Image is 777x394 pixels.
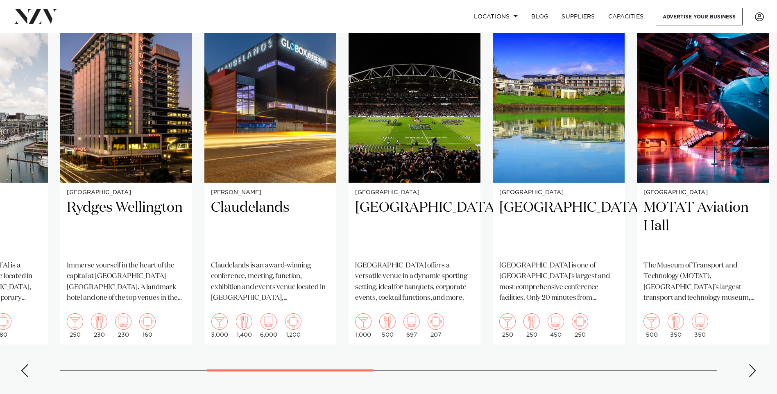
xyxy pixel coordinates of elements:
[668,313,684,338] div: 350
[668,313,684,330] img: dining.png
[467,8,525,25] a: Locations
[643,313,660,330] img: cocktail.png
[60,6,192,344] swiper-slide: 5 / 18
[349,6,480,344] swiper-slide: 7 / 18
[349,6,480,344] a: [GEOGRAPHIC_DATA] [GEOGRAPHIC_DATA] [GEOGRAPHIC_DATA] offers a versatile venue in a dynamic sport...
[67,313,83,338] div: 250
[548,313,564,330] img: theatre.png
[204,6,336,344] swiper-slide: 6 / 18
[572,313,588,330] img: meeting.png
[637,6,769,344] a: [GEOGRAPHIC_DATA] MOTAT Aviation Hall The Museum of Transport and Technology (MOTAT), [GEOGRAPHIC...
[91,313,107,338] div: 230
[499,190,618,196] small: [GEOGRAPHIC_DATA]
[285,313,301,338] div: 1,200
[643,190,762,196] small: [GEOGRAPHIC_DATA]
[60,6,192,344] a: [GEOGRAPHIC_DATA] Rydges Wellington Immerse yourself in the heart of the capital at [GEOGRAPHIC_D...
[355,313,372,338] div: 1,000
[403,313,420,338] div: 697
[379,313,396,330] img: dining.png
[525,8,555,25] a: BLOG
[67,260,186,303] p: Immerse yourself in the heart of the capital at [GEOGRAPHIC_DATA] [GEOGRAPHIC_DATA]. A landmark h...
[91,313,107,330] img: dining.png
[692,313,708,338] div: 350
[13,9,58,24] img: nzv-logo.png
[428,313,444,330] img: meeting.png
[139,313,156,330] img: meeting.png
[355,313,372,330] img: cocktail.png
[637,6,769,344] swiper-slide: 9 / 18
[643,313,660,338] div: 500
[355,260,474,303] p: [GEOGRAPHIC_DATA] offers a versatile venue in a dynamic sporting setting, ideal for banquets, cor...
[67,190,186,196] small: [GEOGRAPHIC_DATA]
[499,260,618,303] p: [GEOGRAPHIC_DATA] is one of [GEOGRAPHIC_DATA]’s largest and most comprehensive conference facilit...
[236,313,252,330] img: dining.png
[523,313,540,338] div: 250
[572,313,588,338] div: 250
[211,313,228,330] img: cocktail.png
[548,313,564,338] div: 450
[499,199,618,254] h2: [GEOGRAPHIC_DATA]
[211,190,330,196] small: [PERSON_NAME]
[379,313,396,338] div: 500
[115,313,131,330] img: theatre.png
[204,6,336,344] a: [PERSON_NAME] Claudelands Claudelands is an award-winning conference, meeting, function, exhibiti...
[643,260,762,303] p: The Museum of Transport and Technology (MOTAT), [GEOGRAPHIC_DATA]’s largest transport and technol...
[236,313,252,338] div: 1,400
[285,313,301,330] img: meeting.png
[692,313,708,330] img: theatre.png
[555,8,601,25] a: SUPPLIERS
[602,8,650,25] a: Capacities
[499,313,516,330] img: cocktail.png
[67,199,186,254] h2: Rydges Wellington
[656,8,743,25] a: Advertise your business
[493,6,625,344] swiper-slide: 8 / 18
[211,260,330,303] p: Claudelands is an award-winning conference, meeting, function, exhibition and events venue locate...
[643,199,762,254] h2: MOTAT Aviation Hall
[499,313,516,338] div: 250
[403,313,420,330] img: theatre.png
[428,313,444,338] div: 207
[355,199,474,254] h2: [GEOGRAPHIC_DATA]
[115,313,131,338] div: 230
[260,313,277,338] div: 6,000
[211,199,330,254] h2: Claudelands
[523,313,540,330] img: dining.png
[139,313,156,338] div: 160
[261,313,277,330] img: theatre.png
[67,313,83,330] img: cocktail.png
[493,6,625,344] a: [GEOGRAPHIC_DATA] [GEOGRAPHIC_DATA] [GEOGRAPHIC_DATA] is one of [GEOGRAPHIC_DATA]’s largest and m...
[211,313,228,338] div: 3,000
[355,190,474,196] small: [GEOGRAPHIC_DATA]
